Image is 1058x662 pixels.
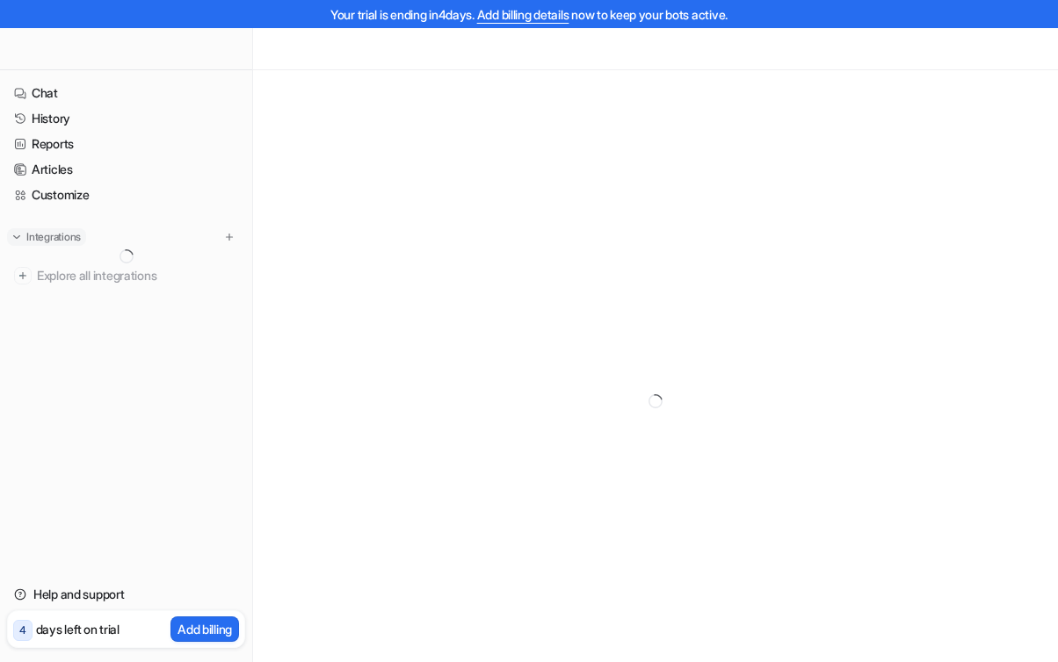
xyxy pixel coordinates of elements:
a: History [7,106,245,131]
p: Integrations [26,230,81,244]
button: Integrations [7,228,86,246]
a: Help and support [7,582,245,607]
img: menu_add.svg [223,231,236,243]
img: expand menu [11,231,23,243]
a: Articles [7,157,245,182]
a: Reports [7,132,245,156]
a: Explore all integrations [7,263,245,288]
a: Chat [7,81,245,105]
button: Add billing [170,616,239,642]
a: Add billing details [477,7,569,22]
a: Customize [7,183,245,207]
img: explore all integrations [14,267,32,284]
p: 4 [19,622,26,638]
span: Explore all integrations [37,262,238,290]
p: Add billing [178,620,232,638]
p: days left on trial [36,620,120,638]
